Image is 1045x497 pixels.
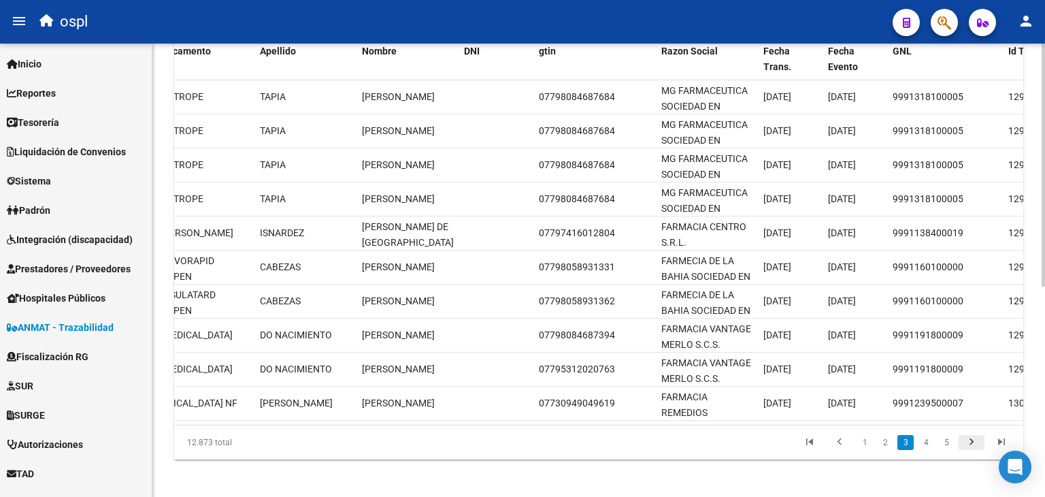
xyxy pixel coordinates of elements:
span: [PERSON_NAME] [362,159,435,170]
datatable-header-cell: Fecha Evento [823,37,887,97]
a: 5 [938,435,955,450]
span: [DATE] [828,125,856,136]
span: [PERSON_NAME] [362,125,435,136]
span: FARMACIA VANTAGE MERLO S.C.S. [661,357,751,384]
a: go to next page [959,435,984,450]
a: go to last page [989,435,1014,450]
span: Prestadores / Proveedores [7,261,131,276]
span: [DATE] [763,330,791,340]
span: Tesorería [7,115,59,130]
span: [MEDICAL_DATA] [161,330,233,340]
datatable-header-cell: Medicamento [146,37,254,97]
span: 9991318100005 [893,193,963,204]
div: 12.873 total [174,426,342,460]
datatable-header-cell: Razon Social [656,37,758,97]
span: TAPIA [260,193,286,204]
span: ANMAT - Trazabilidad [7,320,114,335]
span: 07798084687394 [539,330,615,340]
span: [PERSON_NAME] [362,398,435,408]
span: [PERSON_NAME] [362,295,435,306]
span: ISNARDEZ [260,227,304,238]
mat-icon: person [1018,13,1034,29]
a: 3 [897,435,914,450]
span: 07797416012804 [539,227,615,238]
span: gtin [539,46,556,57]
datatable-header-cell: DNI [459,37,533,97]
span: 9991160100000 [893,261,963,272]
datatable-header-cell: gtin [533,37,656,97]
span: DO NACIMIENTO [260,330,332,340]
li: page 4 [916,431,936,454]
span: 9991318100005 [893,125,963,136]
span: TAPIA [260,125,286,136]
span: Integración (discapacidad) [7,232,133,247]
span: Sistema [7,174,51,189]
span: MG FARMACEUTICA SOCIEDAD EN COMANDITA SIMPLE [661,119,750,161]
a: go to previous page [827,435,852,450]
li: page 3 [895,431,916,454]
span: 07798084687684 [539,91,615,102]
span: [DATE] [763,398,791,408]
span: SUR [7,379,33,394]
span: [PERSON_NAME] [161,227,233,238]
li: page 5 [936,431,957,454]
span: 9991191800009 [893,364,963,374]
span: [DATE] [763,193,791,204]
span: 9991318100005 [893,91,963,102]
span: 9991191800009 [893,330,963,340]
span: Apellido [260,46,296,57]
span: [MEDICAL_DATA] NF [151,398,237,408]
span: [PERSON_NAME] [362,330,435,340]
span: 07798084687684 [539,159,615,170]
span: [DATE] [763,159,791,170]
span: [DATE] [828,193,856,204]
span: FARMACIA VANTAGE MERLO S.C.S. [661,323,751,350]
span: [PERSON_NAME] [362,91,435,102]
span: INSULATARD FLEXPEN [151,289,216,316]
span: GNL [893,46,912,57]
mat-icon: menu [11,13,27,29]
span: HUTROPE [161,159,203,170]
span: Razon Social [661,46,718,57]
span: FARMACIA REMEDIOS SOCIEDAD EN COMANDITA SIMPLE [661,391,750,449]
span: Medicamento [151,46,211,57]
span: [DATE] [828,227,856,238]
span: [PERSON_NAME] [362,364,435,374]
span: SURGE [7,408,45,423]
span: 9991138400019 [893,227,963,238]
span: [DATE] [828,91,856,102]
span: Liquidación de Convenios [7,144,126,159]
span: 07798058931362 [539,295,615,306]
span: [DATE] [828,364,856,374]
a: 2 [877,435,893,450]
span: DO NACIMIENTO [260,364,332,374]
span: [PERSON_NAME] [260,398,333,408]
span: [PERSON_NAME] [362,261,435,272]
span: FARMECIA DE LA BAHIA SOCIEDAD EN COMANDITA SIMPLE [661,289,750,332]
span: 07798058931331 [539,261,615,272]
a: 1 [857,435,873,450]
span: Padrón [7,203,50,218]
span: 9991239500007 [893,398,963,408]
span: [DATE] [763,91,791,102]
span: Inicio [7,57,42,71]
span: [DATE] [828,330,856,340]
div: Open Intercom Messenger [999,451,1031,483]
span: [MEDICAL_DATA] [161,364,233,374]
li: page 1 [855,431,875,454]
datatable-header-cell: Nombre [356,37,459,97]
span: Autorizaciones [7,437,83,452]
span: HUTROPE [161,125,203,136]
datatable-header-cell: GNL [887,37,1003,97]
span: 07798084687684 [539,125,615,136]
span: [PERSON_NAME] DE [GEOGRAPHIC_DATA] [362,221,454,248]
span: MG FARMACEUTICA SOCIEDAD EN COMANDITA SIMPLE [661,187,750,229]
span: ospl [60,7,88,37]
span: DNI [464,46,480,57]
span: 07795312020763 [539,364,615,374]
span: CABEZAS [260,295,301,306]
a: go to first page [797,435,823,450]
span: NOVORAPID FLEXPEN [151,255,214,282]
span: HUTROPE [161,91,203,102]
span: [DATE] [763,227,791,238]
